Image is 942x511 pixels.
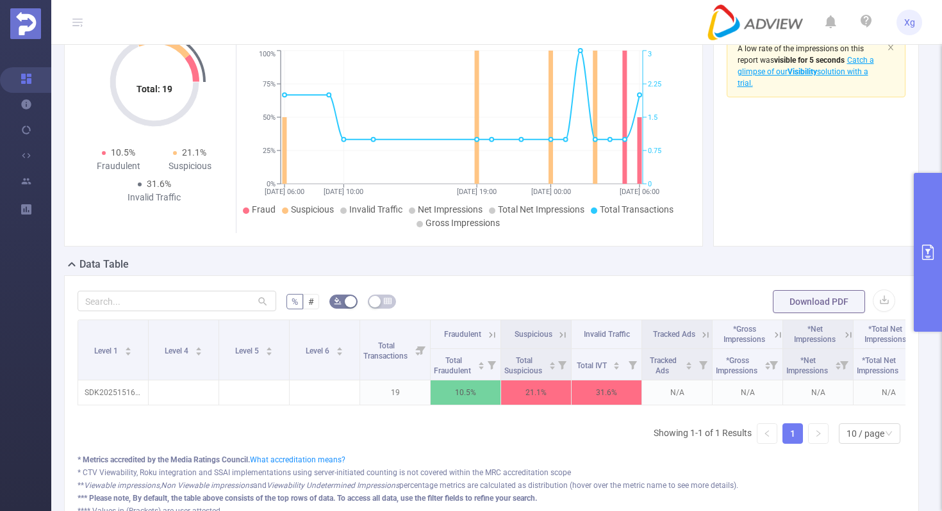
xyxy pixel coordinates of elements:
li: 1 [782,423,803,444]
div: 10 / page [847,424,884,443]
i: Filter menu [835,349,853,380]
div: Sort [905,360,913,368]
i: Filter menu [694,349,712,380]
span: Suspicious [291,204,334,215]
p: 10.5% [431,380,500,405]
span: Invalid Traffic [349,204,402,215]
span: Invalid Traffic [584,330,630,339]
i: icon: caret-up [686,360,693,364]
span: Fraud [252,204,276,215]
div: Sort [834,360,842,368]
i: icon: caret-down [549,364,556,368]
div: Suspicious [154,159,226,173]
i: Filter menu [624,349,641,380]
tspan: 0% [267,180,276,188]
li: Previous Page [757,423,777,444]
span: Level 6 [306,346,331,355]
span: Tracked Ads [653,330,695,339]
div: Sort [124,345,132,353]
span: *Total Net Impressions [864,325,906,344]
span: *Total Net Impressions [857,356,900,375]
li: Showing 1-1 of 1 Results [654,423,752,444]
i: Filter menu [764,349,782,380]
span: Total Fraudulent [434,356,473,375]
p: N/A [642,380,712,405]
span: Catch a glimpse of our solution with a trial. [738,56,874,88]
tspan: 25% [263,147,276,155]
i: icon: caret-down [265,350,272,354]
img: Protected Media [10,8,41,39]
span: 31.6% [147,179,171,189]
button: icon: close [887,40,895,54]
span: *Net Impressions [786,356,830,375]
i: icon: caret-down [336,350,343,354]
i: icon: bg-colors [334,297,342,305]
span: was [760,56,845,65]
i: icon: left [763,430,771,437]
b: * Metrics accredited by the Media Ratings Council. [78,455,250,464]
div: ** , and percentage metrics are calculated as distribution (hover over the metric name to see mor... [78,480,905,491]
span: Level 4 [165,346,190,355]
tspan: 0.75 [648,147,661,155]
i: icon: caret-up [195,345,202,349]
span: % [292,296,298,307]
i: icon: caret-down [124,350,131,354]
tspan: 100% [259,51,276,59]
div: Sort [685,360,693,368]
i: icon: caret-up [613,360,620,364]
div: Sort [549,360,556,368]
div: Sort [195,345,202,353]
tspan: [DATE] 19:00 [457,188,497,196]
div: *** Please note, By default, the table above consists of the top rows of data. To access all data... [78,492,905,504]
span: Level 5 [235,346,261,355]
span: Total Transactions [600,204,673,215]
p: N/A [854,380,923,405]
i: icon: caret-up [549,360,556,364]
tspan: 50% [263,113,276,122]
i: icon: caret-up [265,345,272,349]
i: icon: caret-down [477,364,484,368]
tspan: 75% [263,80,276,88]
span: *Gross Impressions [723,325,765,344]
span: 10.5% [111,147,135,158]
p: 19 [360,380,430,405]
span: Net Impressions [418,204,483,215]
p: SDK20251516030435kzz57coog42yayz [78,380,148,405]
div: Sort [764,360,772,368]
p: N/A [783,380,853,405]
div: Sort [613,360,620,368]
tspan: 2.25 [648,80,661,88]
i: Filter menu [483,349,500,380]
i: Non Viewable impressions [161,481,253,490]
div: Sort [265,345,273,353]
i: icon: caret-down [686,364,693,368]
p: 31.6% [572,380,641,405]
span: Total Net Impressions [498,204,584,215]
a: What accreditation means? [250,455,345,464]
div: Sort [336,345,343,353]
span: Tracked Ads [650,356,677,375]
span: Level 1 [94,346,120,355]
i: Filter menu [412,320,430,380]
h2: Data Table [79,257,129,272]
input: Search... [78,291,276,311]
span: Suspicious [515,330,552,339]
tspan: 3 [648,51,652,59]
i: icon: close [887,44,895,51]
div: Fraudulent [83,159,154,173]
div: * CTV Viewability, Roku integration and SSAI implementations using server-initiated counting is n... [78,467,905,478]
i: icon: table [384,297,392,305]
i: icon: down [885,430,893,439]
b: Visibility [788,67,817,76]
i: icon: caret-down [195,350,202,354]
tspan: [DATE] 06:00 [265,188,304,196]
span: Xg [904,10,915,35]
i: Filter menu [553,349,571,380]
i: icon: caret-up [477,360,484,364]
li: Next Page [808,423,829,444]
tspan: 1.5 [648,113,657,122]
p: 21.1% [501,380,571,405]
span: Fraudulent [444,330,481,339]
tspan: 0 [648,180,652,188]
b: visible for 5 seconds [774,56,845,65]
